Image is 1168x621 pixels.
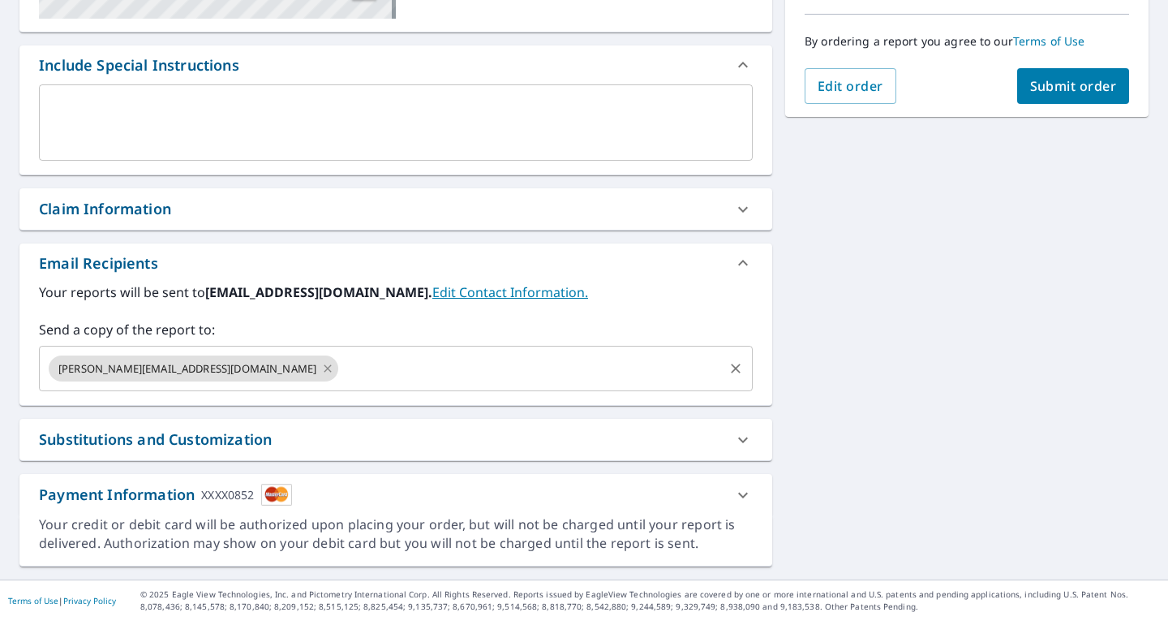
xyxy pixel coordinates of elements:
[1030,77,1117,95] span: Submit order
[19,45,772,84] div: Include Special Instructions
[805,34,1129,49] p: By ordering a report you agree to our
[19,188,772,230] div: Claim Information
[19,244,772,282] div: Email Recipients
[201,484,254,506] div: XXXX0852
[19,419,772,460] div: Substitutions and Customization
[19,474,772,515] div: Payment InformationXXXX0852cardImage
[140,589,1160,613] p: © 2025 Eagle View Technologies, Inc. and Pictometry International Corp. All Rights Reserved. Repo...
[39,484,292,506] div: Payment Information
[805,68,896,104] button: Edit order
[49,361,326,377] span: [PERSON_NAME][EMAIL_ADDRESS][DOMAIN_NAME]
[261,484,292,506] img: cardImage
[39,54,239,76] div: Include Special Instructions
[1017,68,1130,104] button: Submit order
[39,282,753,302] label: Your reports will be sent to
[432,283,588,301] a: EditContactInfo
[39,252,158,274] div: Email Recipients
[8,596,116,606] p: |
[818,77,883,95] span: Edit order
[724,357,747,380] button: Clear
[8,595,58,606] a: Terms of Use
[39,320,753,339] label: Send a copy of the report to:
[205,283,432,301] b: [EMAIL_ADDRESS][DOMAIN_NAME].
[39,198,171,220] div: Claim Information
[1013,33,1085,49] a: Terms of Use
[49,356,338,382] div: [PERSON_NAME][EMAIL_ADDRESS][DOMAIN_NAME]
[39,429,272,451] div: Substitutions and Customization
[39,515,753,553] div: Your credit or debit card will be authorized upon placing your order, but will not be charged unt...
[63,595,116,606] a: Privacy Policy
